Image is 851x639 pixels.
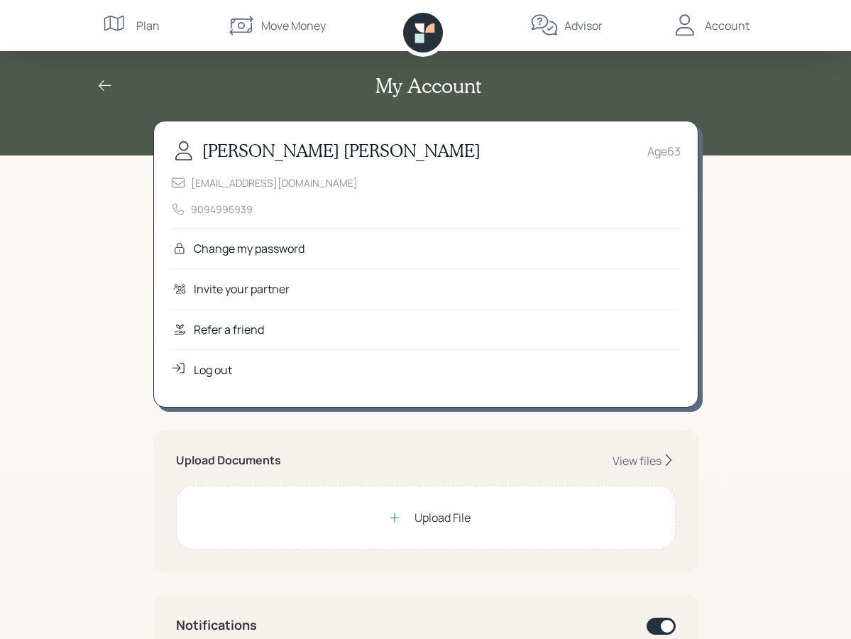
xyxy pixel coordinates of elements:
[194,280,290,297] div: Invite your partner
[647,143,681,160] div: Age 63
[375,74,481,98] h2: My Account
[176,454,281,467] h5: Upload Documents
[194,361,232,378] div: Log out
[414,509,471,526] div: Upload File
[564,17,603,34] div: Advisor
[191,175,358,190] div: [EMAIL_ADDRESS][DOMAIN_NAME]
[176,618,257,633] h4: Notifications
[194,240,304,257] div: Change my password
[194,321,264,338] div: Refer a friend
[202,141,481,161] h3: [PERSON_NAME] [PERSON_NAME]
[613,453,661,469] div: View files
[136,17,160,34] div: Plan
[261,17,326,34] div: Move Money
[705,17,750,34] div: Account
[191,202,253,217] div: 9094995939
